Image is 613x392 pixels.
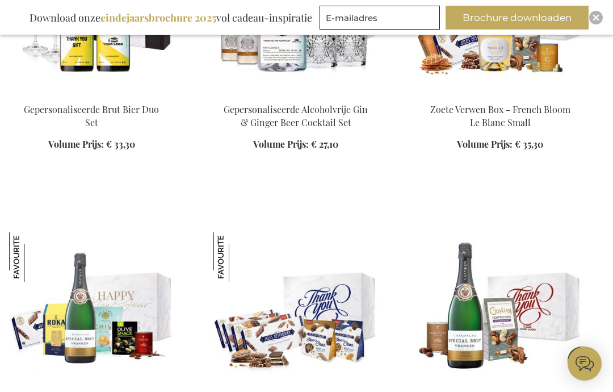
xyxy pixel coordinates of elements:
div: Download onze vol cadeau-inspiratie [24,6,317,30]
div: Close [589,11,603,24]
span: € 33,30 [106,138,135,150]
a: Gepersonaliseerde Brut Bier Duo Set [24,103,159,128]
img: Vranken Champagne Apéro Party Box [9,232,58,282]
a: Gepersonaliseerde Alcoholvrije Gin & Ginger Beer Cocktail Set [224,103,368,128]
form: marketing offers and promotions [320,6,443,33]
a: Zoete Verwen Box - French Bloom Le Blanc Small [430,103,570,128]
a: Personalised Non-alcoholc Gin & Ginger Beer Set Gepersonaliseerde Alcoholvrije Gin & Ginger Beer ... [213,89,378,99]
img: Close [593,14,599,21]
span: € 35,30 [515,138,543,150]
img: Jules Destrooper XL Office Sharing Box [213,232,378,391]
a: Volume Prijs: € 33,30 [48,138,135,151]
a: Volume Prijs: € 27,10 [253,138,338,151]
span: € 27,10 [311,138,338,150]
img: Jules Destrooper XL Office Sharing Box [213,232,263,282]
a: Personalised Champagne Beer Gepersonaliseerde Brut Bier Duo Set [9,89,174,99]
a: Volume Prijs: € 35,30 [457,138,543,151]
span: Volume Prijs: [253,138,309,150]
span: Volume Prijs: [48,138,104,150]
img: Champagne Chocolate Temptations Box [418,232,582,391]
img: Vranken Champagne Apéro Party Box [9,232,174,391]
button: Brochure downloaden [446,6,589,30]
b: eindejaarsbrochure 2025 [100,11,216,24]
iframe: belco-activator-frame [568,347,602,381]
a: Sweet Treats Box - French Bloom Le Blanc Small Zoete Verwen Box - French Bloom Le Blanc Small [418,89,582,99]
span: Volume Prijs: [457,138,513,150]
input: E-mailadres [320,6,440,30]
